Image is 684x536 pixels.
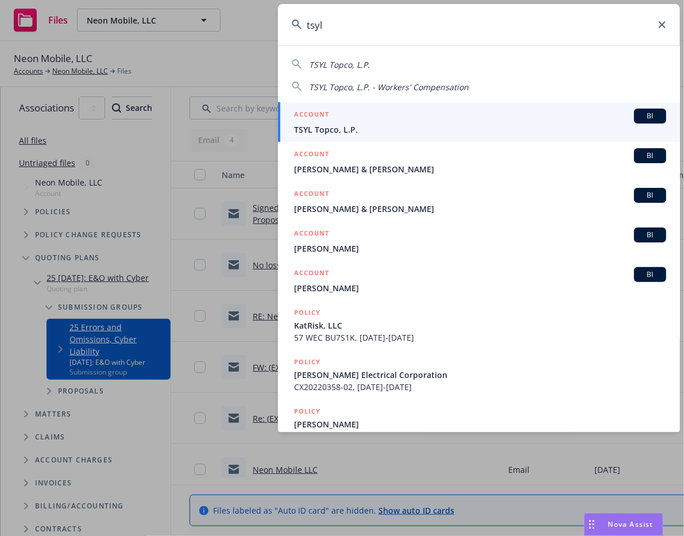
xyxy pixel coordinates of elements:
[278,182,680,221] a: ACCOUNTBI[PERSON_NAME] & [PERSON_NAME]
[278,102,680,142] a: ACCOUNTBITSYL Topco, L.P.
[294,148,329,162] h5: ACCOUNT
[639,269,662,280] span: BI
[639,230,662,240] span: BI
[309,59,370,70] span: TSYL Topco, L.P.
[278,350,680,399] a: POLICY[PERSON_NAME] Electrical CorporationCX20220358-02, [DATE]-[DATE]
[278,399,680,449] a: POLICY[PERSON_NAME]1001216490-02, [DATE]-[DATE]
[294,267,329,281] h5: ACCOUNT
[294,163,666,175] span: [PERSON_NAME] & [PERSON_NAME]
[584,513,663,536] button: Nova Assist
[294,227,329,241] h5: ACCOUNT
[294,406,320,417] h5: POLICY
[294,381,666,393] span: CX20220358-02, [DATE]-[DATE]
[278,300,680,350] a: POLICYKatRisk, LLC57 WEC BU7S1K, [DATE]-[DATE]
[294,430,666,442] span: 1001216490-02, [DATE]-[DATE]
[294,307,320,318] h5: POLICY
[294,418,666,430] span: [PERSON_NAME]
[608,519,654,529] span: Nova Assist
[294,282,666,294] span: [PERSON_NAME]
[294,124,666,136] span: TSYL Topco, L.P.
[294,319,666,331] span: KatRisk, LLC
[294,242,666,254] span: [PERSON_NAME]
[294,109,329,122] h5: ACCOUNT
[294,356,320,368] h5: POLICY
[294,203,666,215] span: [PERSON_NAME] & [PERSON_NAME]
[278,221,680,261] a: ACCOUNTBI[PERSON_NAME]
[639,111,662,121] span: BI
[294,331,666,344] span: 57 WEC BU7S1K, [DATE]-[DATE]
[639,190,662,200] span: BI
[294,369,666,381] span: [PERSON_NAME] Electrical Corporation
[278,4,680,45] input: Search...
[639,151,662,161] span: BI
[294,188,329,202] h5: ACCOUNT
[278,142,680,182] a: ACCOUNTBI[PERSON_NAME] & [PERSON_NAME]
[278,261,680,300] a: ACCOUNTBI[PERSON_NAME]
[585,514,599,535] div: Drag to move
[309,82,469,92] span: TSYL Topco, L.P. - Workers' Compensation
